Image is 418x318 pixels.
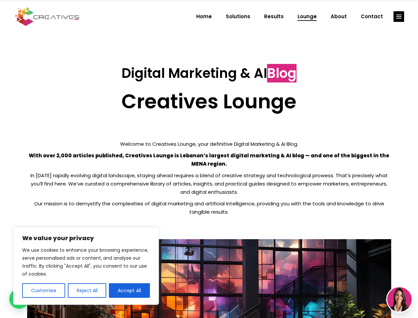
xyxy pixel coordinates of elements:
[9,289,29,309] div: WhatsApp contact
[27,89,391,113] h2: Creatives Lounge
[68,283,107,298] button: Reject All
[189,8,219,25] a: Home
[27,199,391,216] p: Our mission is to demystify the complexities of digital marketing and artificial intelligence, pr...
[387,287,412,312] img: agent
[361,8,383,25] span: Contact
[257,8,291,25] a: Results
[27,140,391,148] p: Welcome to Creatives Lounge, your definitive Digital Marketing & AI Blog.
[331,8,347,25] span: About
[354,8,390,25] a: Contact
[298,8,317,25] span: Lounge
[264,8,284,25] span: Results
[27,65,391,81] h3: Digital Marketing & AI
[109,283,150,298] button: Accept All
[29,152,389,167] strong: With over 2,000 articles published, Creatives Lounge is Lebanon’s largest digital marketing & AI ...
[22,234,150,242] p: We value your privacy
[196,8,212,25] span: Home
[219,8,257,25] a: Solutions
[22,246,150,278] p: We use cookies to enhance your browsing experience, serve personalised ads or content, and analys...
[14,6,81,27] img: Creatives
[22,283,65,298] button: Customise
[394,11,404,22] a: link
[226,8,250,25] span: Solutions
[267,64,297,82] span: Blog
[13,227,159,305] div: We value your privacy
[27,171,391,196] p: In [DATE] rapidly evolving digital landscape, staying ahead requires a blend of creative strategy...
[291,8,324,25] a: Lounge
[324,8,354,25] a: About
